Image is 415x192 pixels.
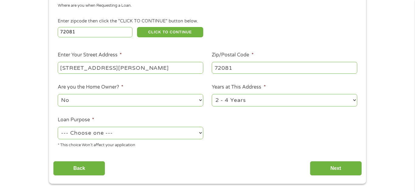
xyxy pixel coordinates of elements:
[58,52,122,58] label: Enter Your Street Address
[53,161,105,176] input: Back
[58,3,353,9] div: Where are you when Requesting a Loan.
[58,62,203,73] input: 1 Main Street
[58,18,357,25] div: Enter zipcode then click the "CLICK TO CONTINUE" button below.
[212,52,253,58] label: Zip/Postal Code
[58,140,203,148] div: * This choice Won’t affect your application
[58,84,123,90] label: Are you the Home Owner?
[212,84,266,90] label: Years at This Address
[58,27,133,37] input: Enter Zipcode (e.g 01510)
[310,161,362,176] input: Next
[58,117,94,123] label: Loan Purpose
[137,27,203,37] button: CLICK TO CONTINUE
